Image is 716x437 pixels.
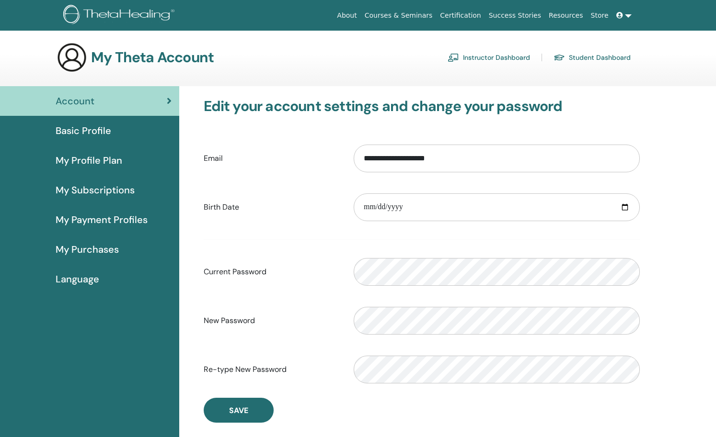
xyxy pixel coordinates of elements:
a: Student Dashboard [554,50,631,65]
a: Success Stories [485,7,545,24]
a: Certification [436,7,485,24]
a: Store [587,7,612,24]
label: Email [196,149,346,168]
span: My Purchases [56,242,119,257]
label: New Password [196,312,346,330]
a: Instructor Dashboard [448,50,530,65]
label: Current Password [196,263,346,281]
label: Re-type New Password [196,360,346,379]
h3: My Theta Account [91,49,214,66]
a: Resources [545,7,587,24]
label: Birth Date [196,198,346,216]
span: Basic Profile [56,123,111,138]
img: chalkboard-teacher.svg [448,53,459,62]
a: About [333,7,360,24]
button: Save [204,398,274,423]
h3: Edit your account settings and change your password [204,98,640,115]
img: logo.png [63,5,178,26]
span: My Profile Plan [56,153,122,168]
img: generic-user-icon.jpg [57,42,87,73]
span: My Subscriptions [56,183,135,197]
span: Save [229,405,248,415]
img: graduation-cap.svg [554,54,565,62]
span: Account [56,94,94,108]
a: Courses & Seminars [361,7,437,24]
span: Language [56,272,99,286]
span: My Payment Profiles [56,213,148,227]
